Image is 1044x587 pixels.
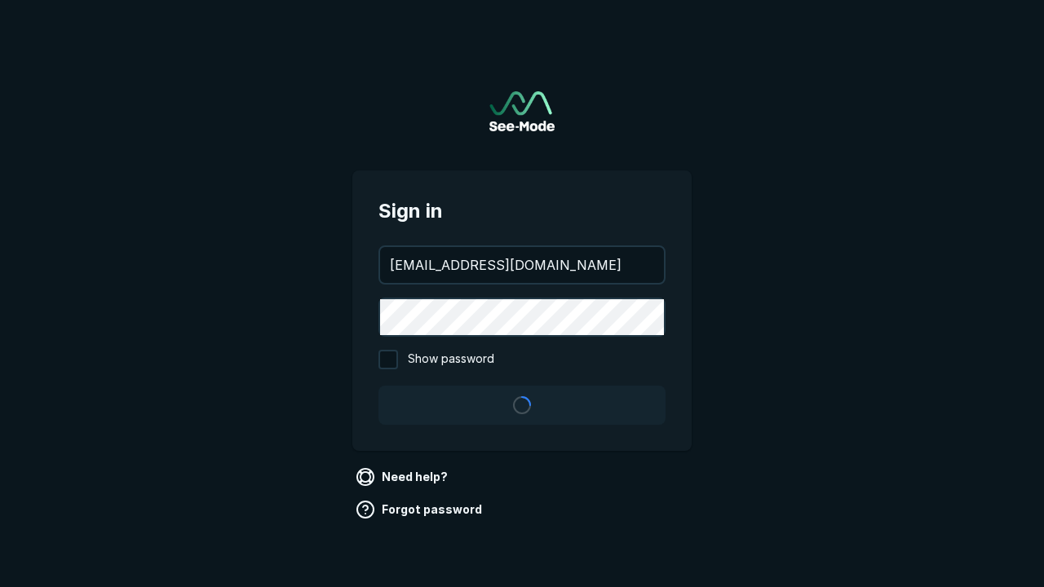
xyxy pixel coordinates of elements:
span: Show password [408,350,494,369]
span: Sign in [378,196,666,226]
input: your@email.com [380,247,664,283]
a: Need help? [352,464,454,490]
img: See-Mode Logo [489,91,555,131]
a: Go to sign in [489,91,555,131]
a: Forgot password [352,497,489,523]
